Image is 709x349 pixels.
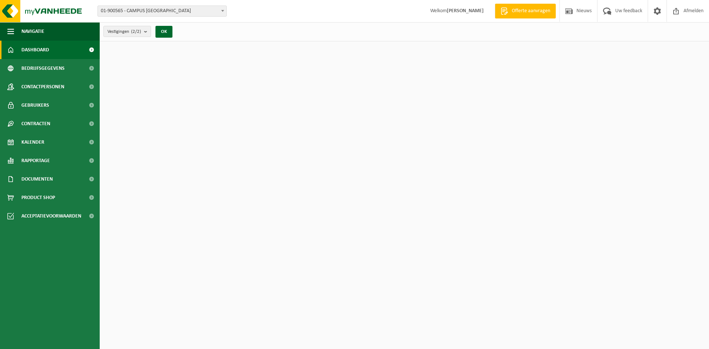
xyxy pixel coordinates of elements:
span: Documenten [21,170,53,188]
span: Vestigingen [107,26,141,37]
span: Gebruikers [21,96,49,114]
span: 01-900565 - CAMPUS SINT-VINCENTIUS - ANZEGEM [97,6,227,17]
span: 01-900565 - CAMPUS SINT-VINCENTIUS - ANZEGEM [98,6,226,16]
span: Acceptatievoorwaarden [21,207,81,225]
strong: [PERSON_NAME] [447,8,484,14]
span: Product Shop [21,188,55,207]
span: Offerte aanvragen [510,7,552,15]
span: Dashboard [21,41,49,59]
span: Bedrijfsgegevens [21,59,65,78]
a: Offerte aanvragen [495,4,556,18]
span: Kalender [21,133,44,151]
span: Navigatie [21,22,44,41]
span: Contracten [21,114,50,133]
button: OK [155,26,172,38]
button: Vestigingen(2/2) [103,26,151,37]
span: Contactpersonen [21,78,64,96]
span: Rapportage [21,151,50,170]
count: (2/2) [131,29,141,34]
